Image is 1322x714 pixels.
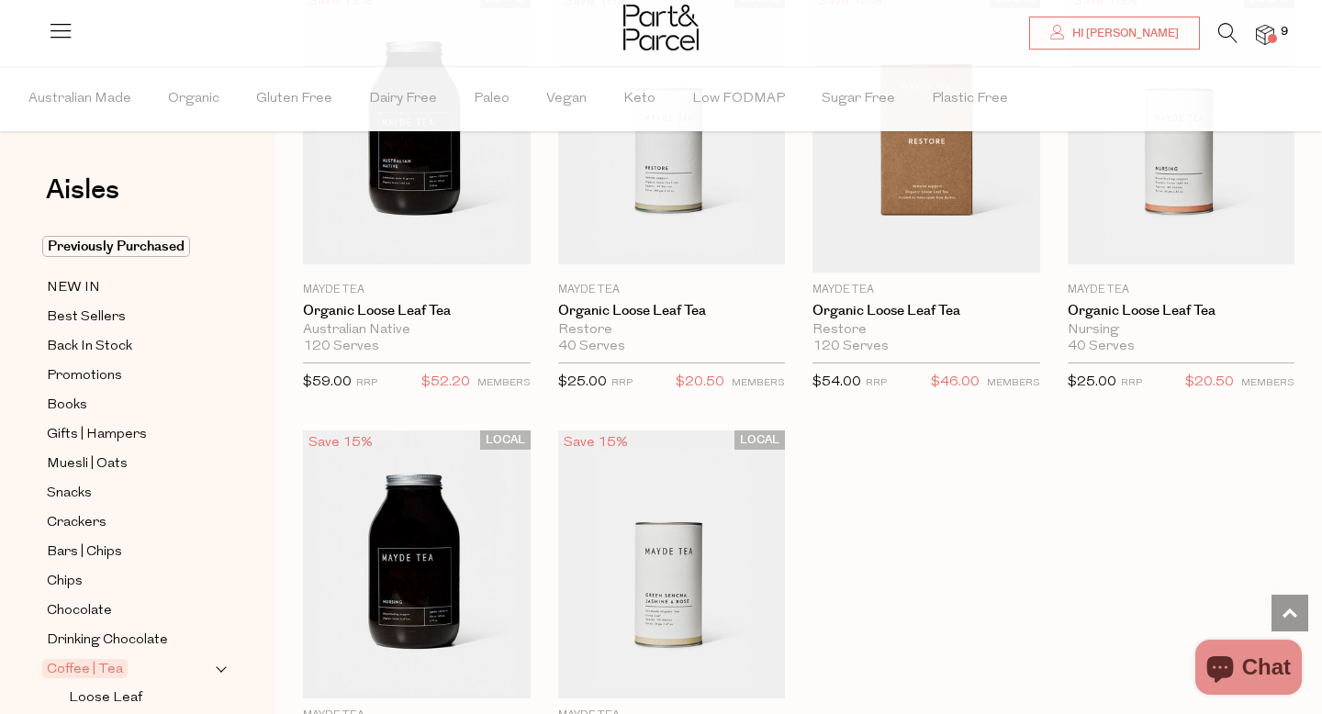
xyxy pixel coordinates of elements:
span: Gluten Free [256,67,332,131]
span: $52.20 [421,371,470,395]
span: $25.00 [558,375,607,389]
span: Coffee | Tea [42,659,128,678]
span: Snacks [47,483,92,505]
a: Books [47,394,214,417]
a: 9 [1256,25,1274,44]
a: NEW IN [47,276,214,299]
a: Gifts | Hampers [47,423,214,446]
p: Mayde Tea [558,282,786,298]
span: LOCAL [480,430,531,450]
div: Australian Native [303,322,531,339]
span: Drinking Chocolate [47,630,168,652]
div: Save 15% [558,430,633,455]
p: Mayde Tea [812,282,1040,298]
small: MEMBERS [732,378,785,388]
span: Chocolate [47,600,112,622]
inbox-online-store-chat: Shopify online store chat [1190,640,1307,699]
span: $59.00 [303,375,352,389]
span: $25.00 [1068,375,1116,389]
div: Save 15% [303,430,378,455]
span: Organic [168,67,219,131]
span: 120 Serves [812,339,889,355]
span: Crackers [47,512,106,534]
div: Nursing [1068,322,1295,339]
span: $20.50 [676,371,724,395]
small: MEMBERS [987,378,1040,388]
span: 9 [1276,24,1293,40]
a: Organic Loose Leaf Tea [1068,303,1295,319]
a: Organic Loose Leaf Tea [303,303,531,319]
span: NEW IN [47,277,100,299]
span: Bars | Chips [47,541,122,563]
a: Previously Purchased [47,236,214,258]
a: Chips [47,570,214,593]
a: Crackers [47,511,214,534]
small: RRP [356,378,377,388]
span: Vegan [546,67,587,131]
a: Coffee | Tea [47,658,214,680]
a: Bars | Chips [47,541,214,563]
p: Mayde Tea [1068,282,1295,298]
a: Best Sellers [47,306,214,329]
small: MEMBERS [1241,378,1294,388]
a: Chocolate [47,599,214,622]
a: Snacks [47,482,214,505]
span: Plastic Free [932,67,1008,131]
span: Promotions [47,365,122,387]
div: Restore [812,322,1040,339]
a: Hi [PERSON_NAME] [1029,17,1200,50]
small: MEMBERS [477,378,531,388]
a: Aisles [46,176,119,222]
span: $46.00 [931,371,980,395]
span: Sugar Free [822,67,895,131]
p: Mayde Tea [303,282,531,298]
span: 40 Serves [1068,339,1135,355]
img: Organic Loose Leaf Tea [303,430,531,698]
span: Chips [47,571,83,593]
span: Loose Leaf [69,687,142,709]
a: Organic Loose Leaf Tea [558,303,786,319]
span: Australian Made [28,67,131,131]
img: Part&Parcel [623,5,699,50]
span: Hi [PERSON_NAME] [1068,26,1179,41]
span: Low FODMAP [692,67,785,131]
span: $54.00 [812,375,861,389]
span: Paleo [474,67,510,131]
span: Books [47,395,87,417]
small: RRP [611,378,633,388]
span: Gifts | Hampers [47,424,147,446]
span: Muesli | Oats [47,453,128,475]
a: Back In Stock [47,335,214,358]
div: Restore [558,322,786,339]
img: Organic Loose Leaf Tea [558,430,786,698]
span: Dairy Free [369,67,437,131]
small: RRP [866,378,887,388]
span: $20.50 [1185,371,1234,395]
span: Previously Purchased [42,236,190,257]
span: 40 Serves [558,339,625,355]
span: Keto [623,67,655,131]
small: RRP [1121,378,1142,388]
button: Expand/Collapse Coffee | Tea [215,658,228,680]
a: Muesli | Oats [47,452,214,475]
a: Organic Loose Leaf Tea [812,303,1040,319]
span: Back In Stock [47,336,132,358]
a: Drinking Chocolate [47,629,214,652]
span: LOCAL [734,430,785,450]
a: Loose Leaf [69,686,214,709]
span: Best Sellers [47,307,126,329]
a: Promotions [47,364,214,387]
span: Aisles [46,170,119,210]
span: 120 Serves [303,339,379,355]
